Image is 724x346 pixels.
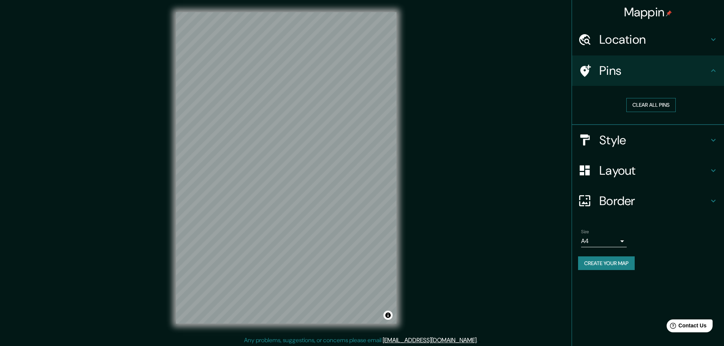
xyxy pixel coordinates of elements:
button: Clear all pins [626,98,676,112]
h4: Layout [599,163,709,178]
label: Size [581,228,589,235]
div: . [478,336,479,345]
div: Border [572,186,724,216]
div: Style [572,125,724,155]
button: Create your map [578,256,635,270]
h4: Pins [599,63,709,78]
img: pin-icon.png [666,10,672,16]
h4: Mappin [624,5,672,20]
h4: Location [599,32,709,47]
div: . [479,336,480,345]
div: Layout [572,155,724,186]
canvas: Map [176,12,396,324]
div: Pins [572,55,724,86]
p: Any problems, suggestions, or concerns please email . [244,336,478,345]
h4: Border [599,193,709,209]
button: Toggle attribution [383,311,393,320]
a: [EMAIL_ADDRESS][DOMAIN_NAME] [383,336,477,344]
h4: Style [599,133,709,148]
div: Location [572,24,724,55]
div: A4 [581,235,627,247]
iframe: Help widget launcher [656,316,716,338]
